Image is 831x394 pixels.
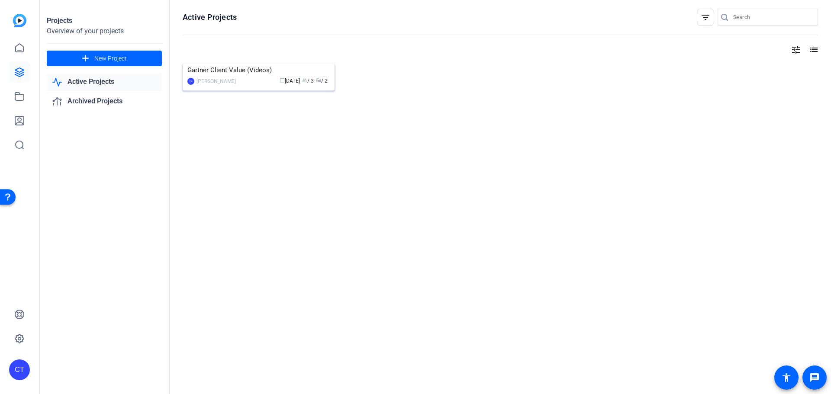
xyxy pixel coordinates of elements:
span: / 3 [302,78,314,84]
span: group [302,77,307,83]
div: Projects [47,16,162,26]
mat-icon: add [80,53,91,64]
input: Search [733,12,811,22]
div: [PERSON_NAME] [196,77,236,86]
a: Active Projects [47,73,162,91]
div: CA [187,78,194,85]
h1: Active Projects [183,12,237,22]
span: radio [316,77,321,83]
mat-icon: filter_list [700,12,711,22]
span: New Project [94,54,127,63]
span: calendar_today [280,77,285,83]
div: CT [9,359,30,380]
mat-icon: accessibility [781,372,792,383]
button: New Project [47,51,162,66]
mat-icon: list [808,45,818,55]
mat-icon: tune [791,45,801,55]
mat-icon: message [809,372,820,383]
div: Overview of your projects [47,26,162,36]
a: Archived Projects [47,93,162,110]
span: [DATE] [280,78,300,84]
span: / 2 [316,78,328,84]
img: blue-gradient.svg [13,14,26,27]
div: Gartner Client Value (Videos) [187,64,330,77]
